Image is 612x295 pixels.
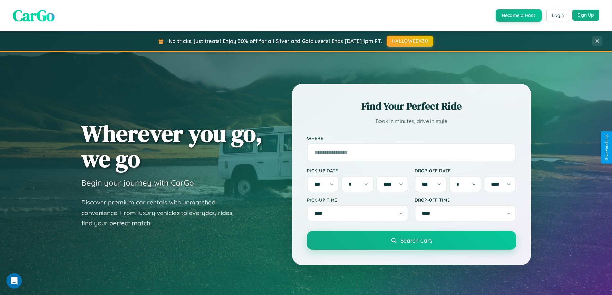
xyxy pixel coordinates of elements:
iframe: Intercom live chat [6,273,22,289]
span: No tricks, just treats! Enjoy 30% off for all Silver and Gold users! Ends [DATE] 1pm PT. [169,38,382,44]
p: Book in minutes, drive in style [307,117,516,126]
button: HALLOWEEN30 [387,36,433,47]
label: Where [307,135,516,141]
h2: Find Your Perfect Ride [307,99,516,113]
label: Pick-up Time [307,197,408,203]
button: Sign Up [572,10,599,21]
p: Discover premium car rentals with unmatched convenience. From luxury vehicles to everyday rides, ... [81,197,242,229]
button: Search Cars [307,231,516,250]
button: Become a Host [496,9,542,22]
div: Give Feedback [604,134,609,161]
span: CarGo [13,5,55,26]
button: Login [546,10,569,21]
label: Drop-off Date [415,168,516,173]
h1: Wherever you go, we go [81,121,262,171]
label: Pick-up Date [307,168,408,173]
label: Drop-off Time [415,197,516,203]
h3: Begin your journey with CarGo [81,178,194,187]
span: Search Cars [400,237,432,244]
